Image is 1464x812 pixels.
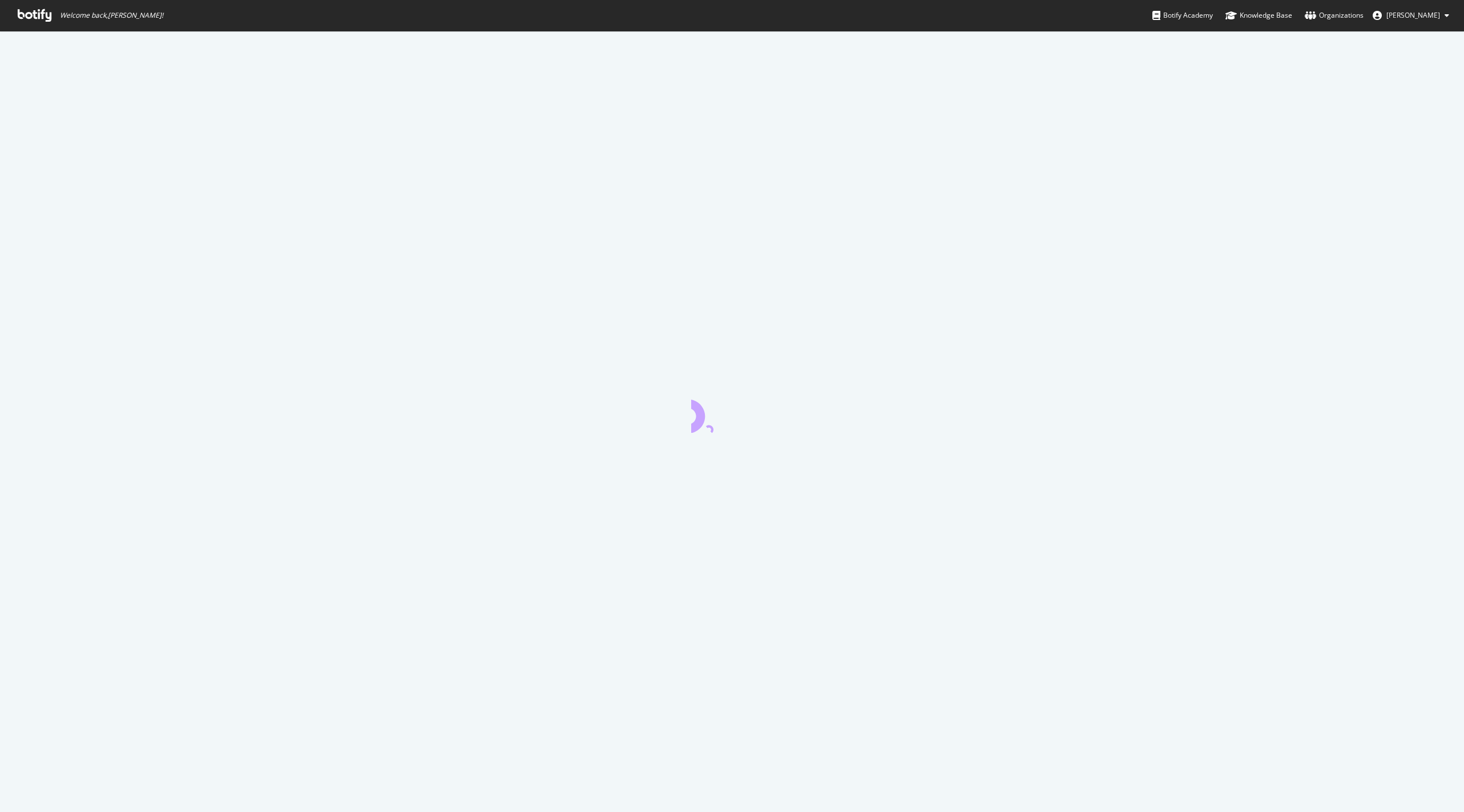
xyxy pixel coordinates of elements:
[1305,10,1364,21] div: Organizations
[1364,6,1458,25] button: [PERSON_NAME]
[60,11,163,20] span: Welcome back, [PERSON_NAME] !
[1386,10,1440,20] span: Vincent Flaceliere
[1152,10,1213,21] div: Botify Academy
[1225,10,1292,21] div: Knowledge Base
[691,392,773,433] div: animation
